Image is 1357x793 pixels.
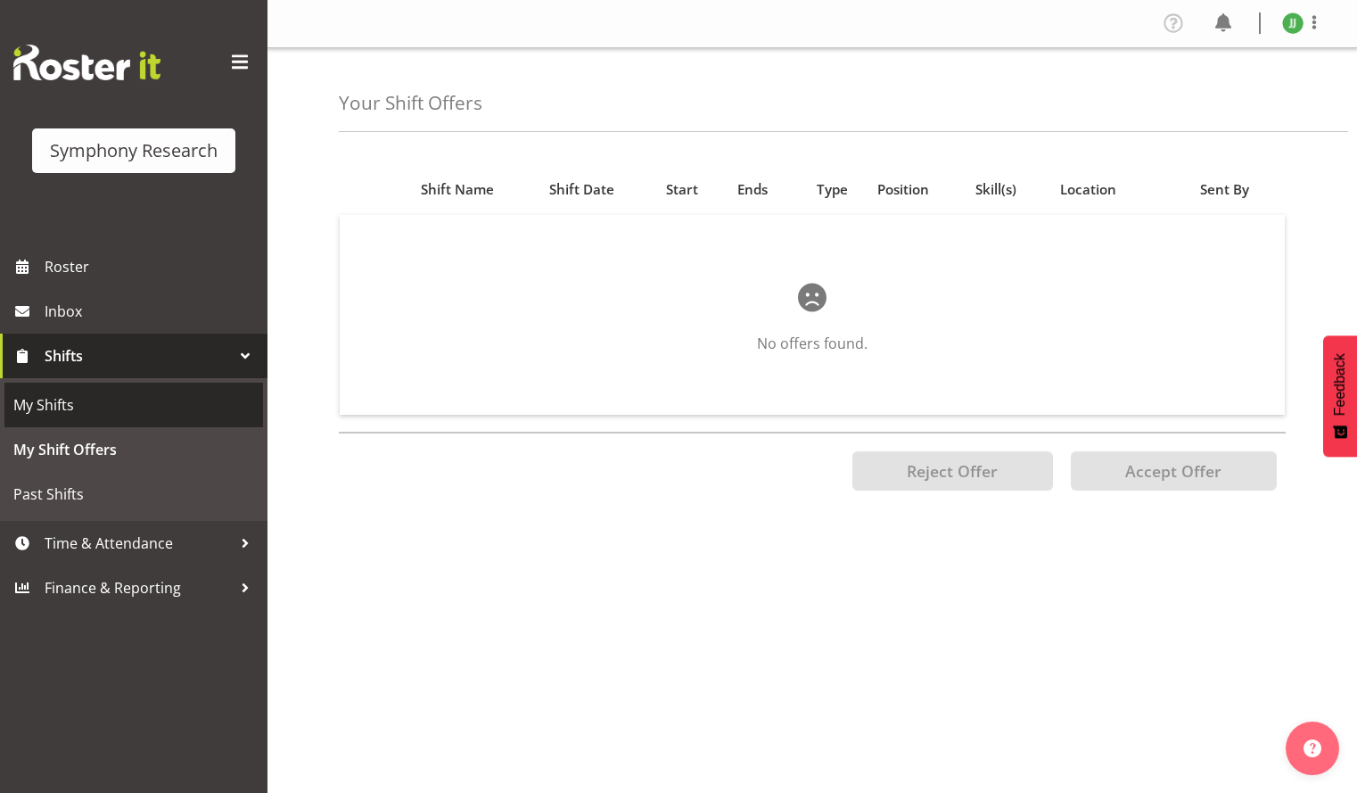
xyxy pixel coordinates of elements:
[45,530,232,557] span: Time & Attendance
[907,460,998,482] span: Reject Offer
[421,179,494,200] span: Shift Name
[1282,12,1304,34] img: joshua-joel11891.jpg
[817,179,848,200] span: Type
[13,392,254,418] span: My Shifts
[975,179,1016,200] span: Skill(s)
[4,383,263,427] a: My Shifts
[1060,179,1116,200] span: Location
[1125,460,1221,482] span: Accept Offer
[1200,179,1249,200] span: Sent By
[4,427,263,472] a: My Shift Offers
[45,574,232,601] span: Finance & Reporting
[45,343,232,369] span: Shifts
[1071,451,1277,491] button: Accept Offer
[737,179,768,200] span: Ends
[877,179,929,200] span: Position
[1332,353,1348,416] span: Feedback
[50,137,218,164] div: Symphony Research
[549,179,614,200] span: Shift Date
[13,45,160,80] img: Rosterit website logo
[1304,739,1321,757] img: help-xxl-2.png
[1323,335,1357,457] button: Feedback - Show survey
[13,481,254,508] span: Past Shifts
[13,436,254,463] span: My Shift Offers
[339,93,482,113] h4: Your Shift Offers
[45,298,259,325] span: Inbox
[397,333,1228,354] p: No offers found.
[45,253,259,280] span: Roster
[852,451,1053,491] button: Reject Offer
[666,179,698,200] span: Start
[4,472,263,516] a: Past Shifts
